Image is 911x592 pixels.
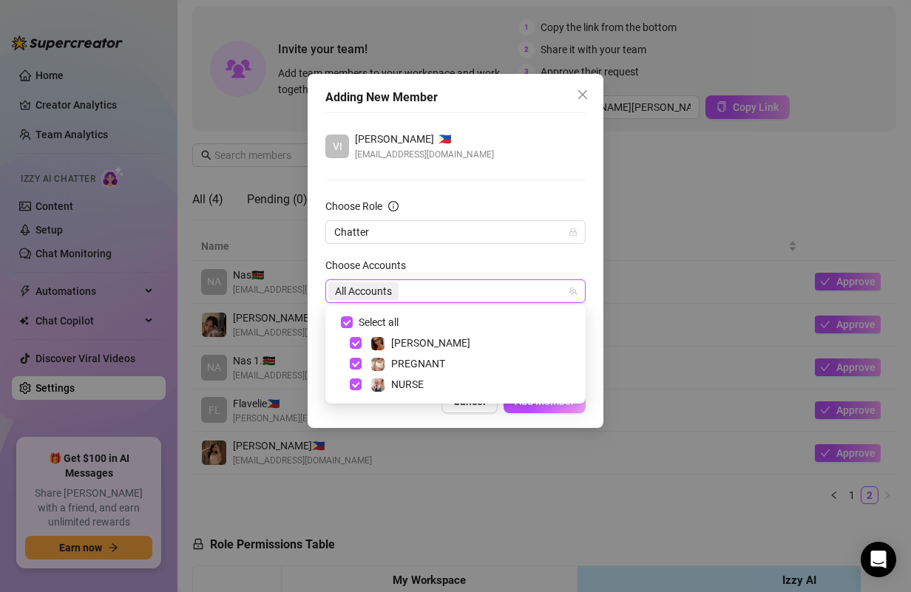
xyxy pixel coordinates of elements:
span: NURSE [391,378,424,390]
div: 🇵🇭 [355,131,494,147]
span: team [569,287,578,296]
span: All Accounts [328,282,399,300]
span: Close [571,89,595,101]
span: All Accounts [335,283,392,299]
span: PREGNANT [391,358,445,370]
button: Close [571,83,595,106]
div: Open Intercom Messenger [861,542,896,577]
label: Choose Accounts [325,257,416,273]
span: Select tree node [350,337,362,349]
span: [PERSON_NAME] [355,131,434,147]
img: Jenny [371,337,385,350]
div: Adding New Member [325,89,586,106]
span: close [577,89,589,101]
img: PREGNANT [371,358,385,371]
span: info-circle [388,201,399,211]
img: NURSE [371,378,385,392]
span: Select tree node [350,358,362,370]
span: [EMAIL_ADDRESS][DOMAIN_NAME] [355,147,494,162]
span: lock [569,228,578,237]
span: Select all [353,314,404,330]
span: Chatter [334,221,577,243]
span: Select tree node [350,378,362,390]
span: [PERSON_NAME] [391,337,470,349]
div: Choose Role [325,198,382,214]
span: VI [333,138,342,154]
